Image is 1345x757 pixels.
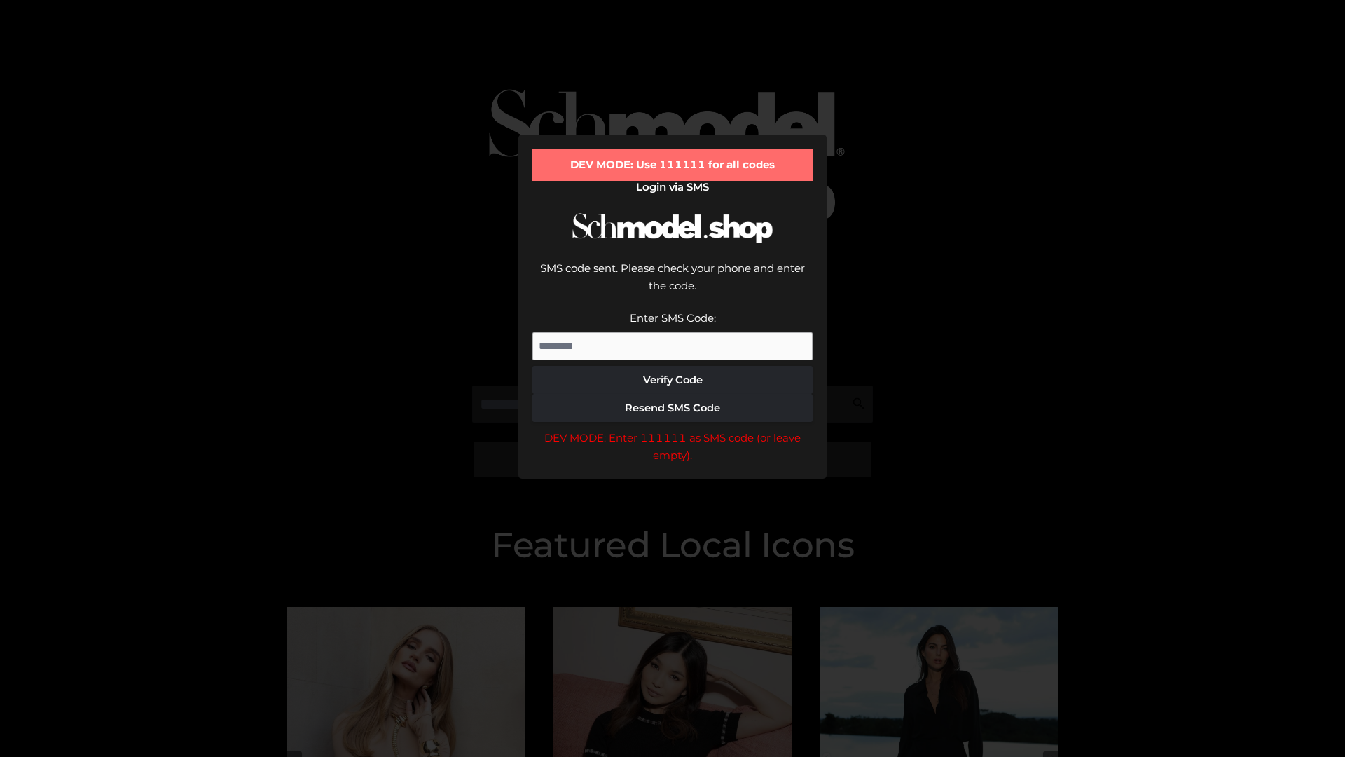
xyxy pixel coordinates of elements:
[532,149,813,181] div: DEV MODE: Use 111111 for all codes
[532,366,813,394] button: Verify Code
[532,394,813,422] button: Resend SMS Code
[532,259,813,309] div: SMS code sent. Please check your phone and enter the code.
[532,181,813,193] h2: Login via SMS
[567,200,778,256] img: Schmodel Logo
[532,429,813,465] div: DEV MODE: Enter 111111 as SMS code (or leave empty).
[630,311,716,325] label: Enter SMS Code:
